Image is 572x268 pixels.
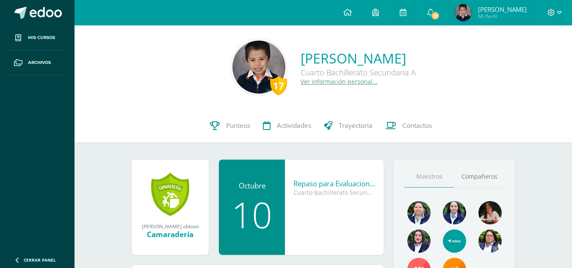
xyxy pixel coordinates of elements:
[404,166,454,188] a: Maestros
[301,49,416,67] a: [PERSON_NAME]
[227,181,276,191] div: Octubre
[140,229,200,239] div: Camaradería
[7,50,68,75] a: Archivos
[227,197,276,232] div: 10
[293,179,375,188] div: Repaso para Evaluaciones de Cierre - PRIMARIA y SECUNDARIA
[478,201,502,224] img: 1c401adeedf18d09ce6b565d23cb3fa3.png
[301,67,416,77] div: Cuarto Bachillerato Secundaria A
[204,109,257,143] a: Punteos
[24,257,56,263] span: Cerrar panel
[339,121,373,130] span: Trayectoria
[379,109,438,143] a: Contactos
[454,166,504,188] a: Compañeros
[402,121,432,130] span: Contactos
[28,34,55,41] span: Mis cursos
[226,121,250,130] span: Punteos
[232,41,285,94] img: 171a55fefd3d56c771f575a095495481.png
[277,121,311,130] span: Actividades
[407,229,431,253] img: f9c4b7d77c5e1bd20d7484783103f9b1.png
[478,229,502,253] img: 7052225f9b8468bfa6811723bfd0aac5.png
[28,59,51,66] span: Archivos
[407,201,431,224] img: d7b58b3ee24904eb3feedff3d7c47cbf.png
[443,201,466,224] img: 7c64f4cdc1fa2a2a08272f32eb53ba45.png
[431,11,440,20] span: 19
[140,223,200,229] div: [PERSON_NAME] obtuvo
[478,13,527,20] span: Mi Perfil
[478,5,527,14] span: [PERSON_NAME]
[318,109,379,143] a: Trayectoria
[443,229,466,253] img: e13555400e539d49a325e37c8b84e82e.png
[270,76,287,95] div: 17
[7,25,68,50] a: Mis cursos
[455,4,472,21] img: d2edfafa488e6b550c49855d2c35ea74.png
[293,188,375,196] div: Cuarto Bachillerato Secundaria
[301,77,378,86] a: Ver información personal...
[257,109,318,143] a: Actividades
